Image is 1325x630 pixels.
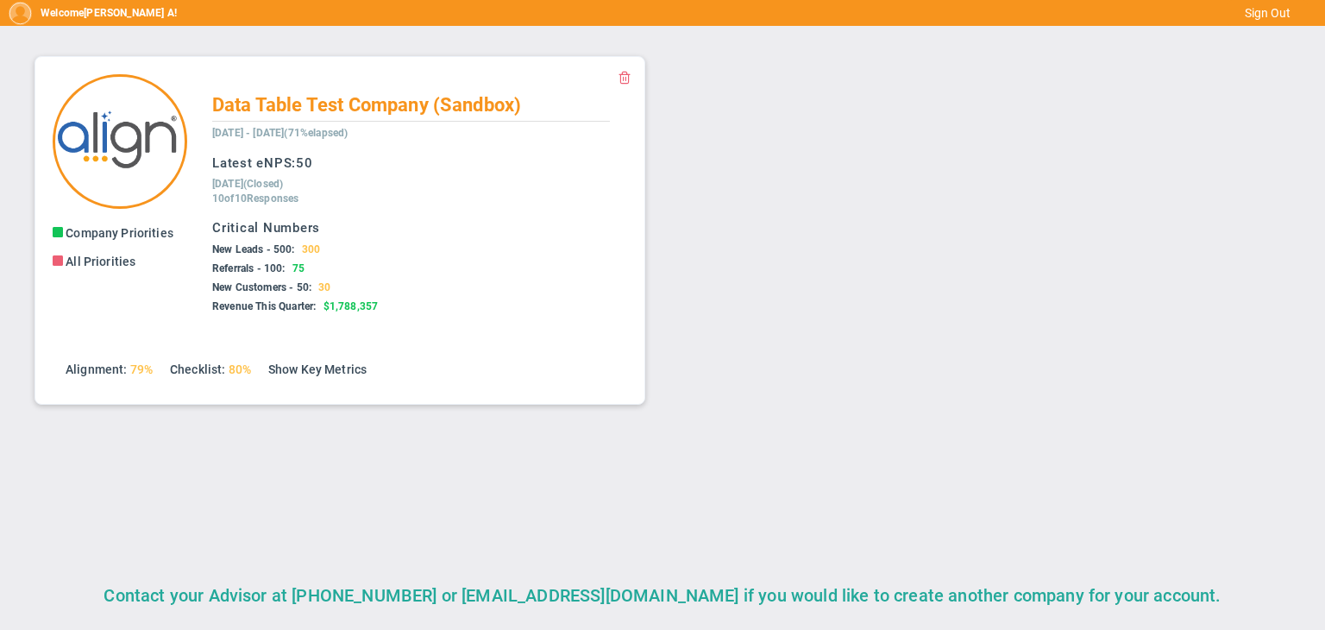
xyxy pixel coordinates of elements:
[170,362,225,376] span: Checklist:
[243,178,283,190] span: (Closed)
[53,74,187,209] img: 33584.Company.photo
[229,362,251,376] span: 80%
[212,192,224,205] span: 10
[268,362,367,376] a: Show Key Metrics
[212,243,295,255] span: New Leads - 500:
[246,127,250,139] span: -
[212,178,243,190] span: [DATE]
[9,2,32,25] img: 202891.Person.photo
[66,226,173,240] span: Company Priorities
[212,94,521,116] span: Data Table Test Company (Sandbox)
[302,243,320,255] span: 300
[318,281,330,293] span: 30
[41,7,177,19] h5: Welcome !
[66,255,135,268] span: All Priorities
[224,192,234,205] span: of
[212,281,311,293] span: New Customers - 50:
[235,192,247,205] span: 10
[212,262,286,274] span: Referrals - 100:
[212,300,316,312] span: Revenue This Quarter:
[212,127,243,139] span: [DATE]
[130,362,153,376] span: 79%
[66,362,127,376] span: Alignment:
[323,300,379,312] span: $1,788,357
[296,155,313,171] span: 50
[308,127,348,139] span: elapsed)
[212,219,610,237] h3: Critical Numbers
[212,155,296,171] span: Latest eNPS:
[288,127,308,139] span: 71%
[284,127,287,139] span: (
[253,127,284,139] span: [DATE]
[292,262,305,274] span: 75
[84,7,173,19] span: [PERSON_NAME] A
[17,578,1308,613] div: Contact your Advisor at [PHONE_NUMBER] or [EMAIL_ADDRESS][DOMAIN_NAME] if you would like to creat...
[247,192,298,205] span: Responses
